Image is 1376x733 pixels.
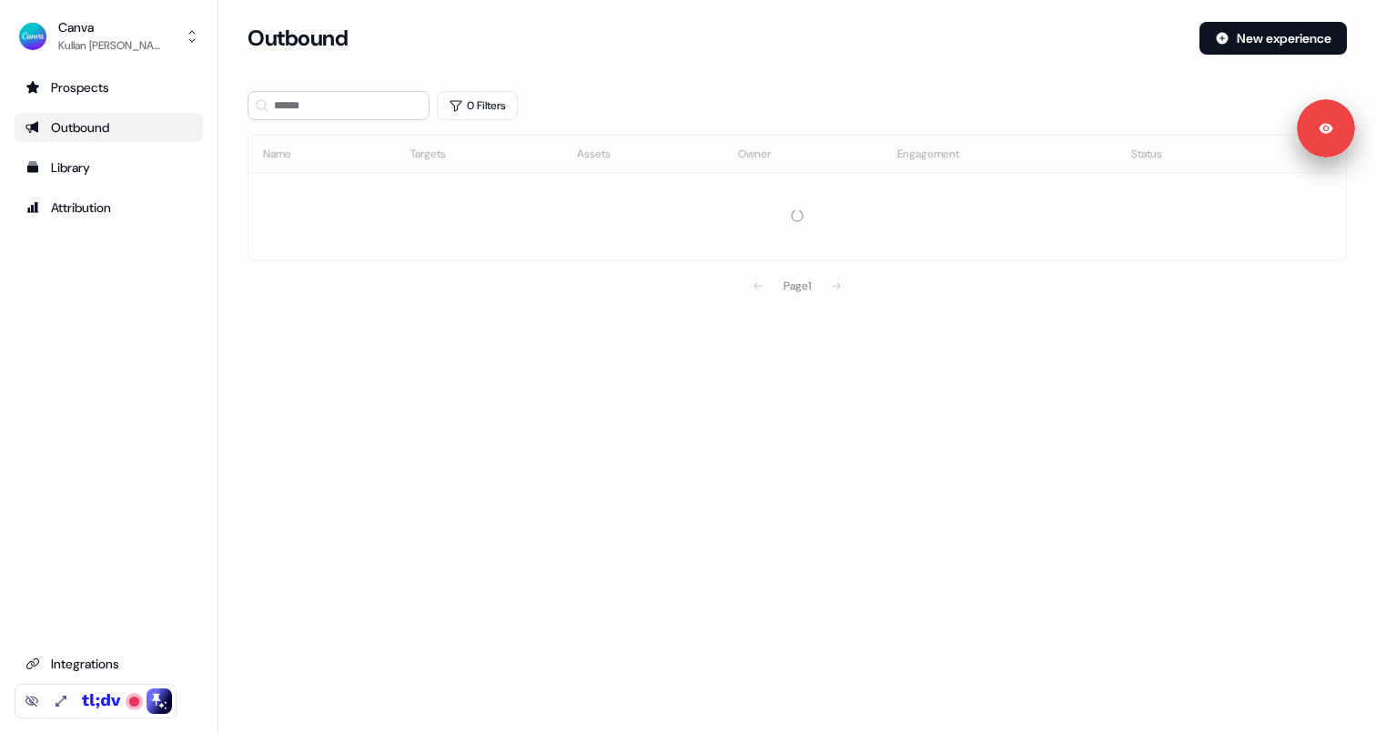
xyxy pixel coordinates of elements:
button: New experience [1199,22,1347,55]
a: Go to prospects [15,73,203,102]
a: Go to templates [15,153,203,182]
h3: Outbound [248,25,348,52]
div: Canva [58,18,167,36]
button: 0 Filters [437,91,518,120]
button: CanvaKullan [PERSON_NAME] [15,15,203,58]
a: Go to outbound experience [15,113,203,142]
div: Library [25,158,192,177]
div: Integrations [25,655,192,673]
div: Prospects [25,78,192,97]
div: Outbound [25,118,192,137]
a: Go to attribution [15,193,203,222]
div: Kullan [PERSON_NAME] [58,36,167,55]
div: Attribution [25,199,192,217]
a: Go to integrations [15,649,203,678]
